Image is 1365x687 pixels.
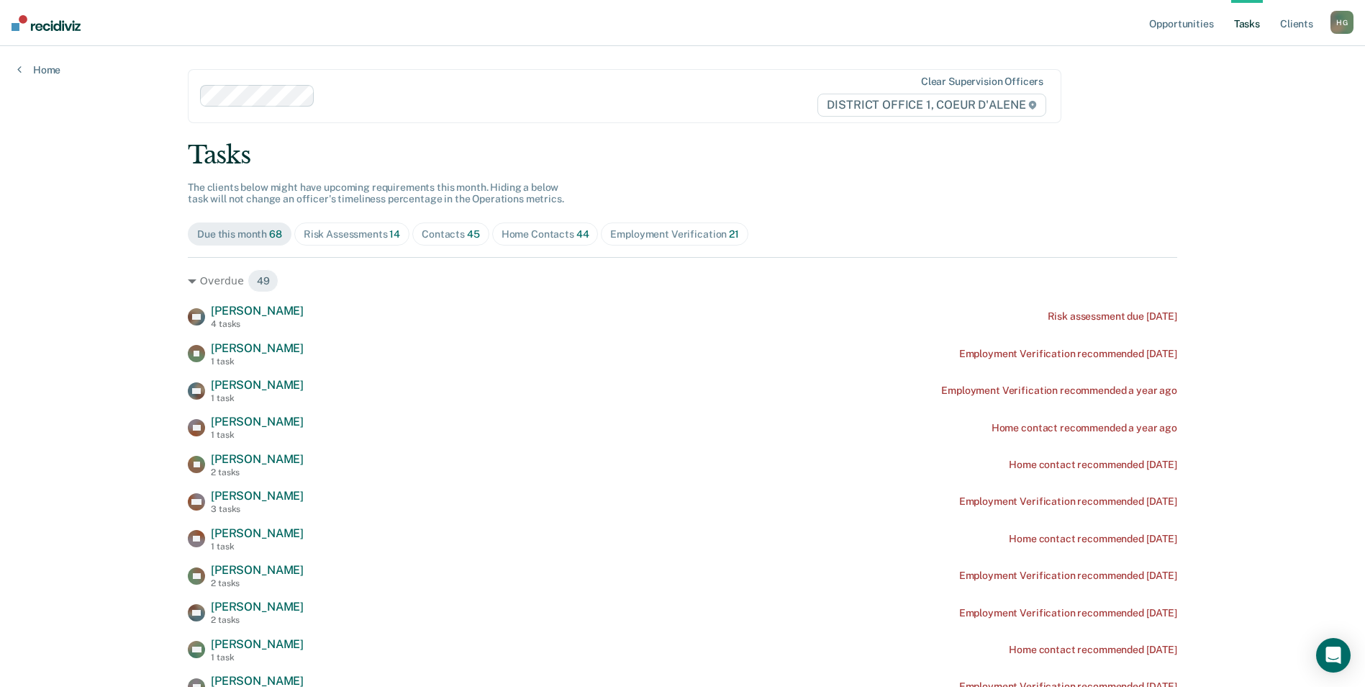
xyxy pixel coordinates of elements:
div: Overdue 49 [188,269,1177,292]
div: Employment Verification [610,228,738,241]
div: Employment Verification recommended [DATE] [959,348,1177,360]
div: Employment Verification recommended [DATE] [959,570,1177,582]
div: 3 tasks [211,504,304,514]
div: Home contact recommended a year ago [992,422,1177,434]
span: [PERSON_NAME] [211,304,304,318]
span: [PERSON_NAME] [211,489,304,503]
span: [PERSON_NAME] [211,600,304,614]
span: 14 [389,228,400,240]
span: 21 [729,228,739,240]
span: DISTRICT OFFICE 1, COEUR D'ALENE [817,94,1046,117]
span: [PERSON_NAME] [211,563,304,577]
div: Due this month [197,228,282,241]
div: Home contact recommended [DATE] [1009,644,1177,656]
span: [PERSON_NAME] [211,341,304,355]
div: 2 tasks [211,578,304,588]
div: 2 tasks [211,467,304,477]
span: [PERSON_NAME] [211,452,304,466]
div: Contacts [422,228,480,241]
div: Employment Verification recommended [DATE] [959,495,1177,508]
span: 45 [467,228,480,240]
span: 68 [269,228,282,240]
span: [PERSON_NAME] [211,526,304,540]
div: Home contact recommended [DATE] [1009,533,1177,545]
div: Employment Verification recommended [DATE] [959,607,1177,619]
div: Open Intercom Messenger [1316,638,1351,673]
div: 1 task [211,652,304,663]
div: Tasks [188,140,1177,170]
div: H G [1330,11,1353,34]
img: Recidiviz [12,15,81,31]
div: 2 tasks [211,615,304,625]
div: 4 tasks [211,319,304,329]
span: [PERSON_NAME] [211,415,304,428]
span: 49 [248,269,279,292]
span: The clients below might have upcoming requirements this month. Hiding a below task will not chang... [188,181,564,205]
span: [PERSON_NAME] [211,637,304,651]
div: Risk Assessments [304,228,400,241]
div: Home Contacts [502,228,589,241]
div: 1 task [211,393,304,403]
button: HG [1330,11,1353,34]
div: 1 task [211,430,304,440]
div: Risk assessment due [DATE] [1048,310,1177,323]
div: Home contact recommended [DATE] [1009,459,1177,471]
span: 44 [576,228,589,240]
div: Clear supervision officers [921,76,1043,88]
span: [PERSON_NAME] [211,378,304,392]
a: Home [17,63,60,76]
div: 1 task [211,356,304,367]
div: 1 task [211,542,304,552]
div: Employment Verification recommended a year ago [941,385,1177,397]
